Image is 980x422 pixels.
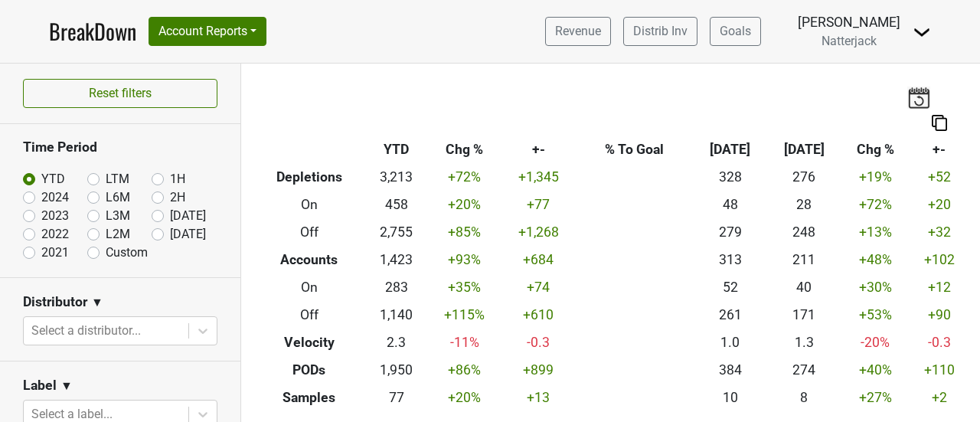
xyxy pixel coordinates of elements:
[693,136,766,164] th: [DATE]
[41,244,69,262] label: 2021
[910,219,969,247] td: +32
[106,188,130,207] label: L6M
[841,164,910,191] td: +19 %
[910,274,969,302] td: +12
[170,225,206,244] label: [DATE]
[501,301,575,329] td: +610
[501,274,575,302] td: +74
[841,247,910,274] td: +48 %
[41,225,69,244] label: 2022
[253,329,365,356] th: Velocity
[91,293,103,312] span: ▼
[427,301,501,329] td: +115 %
[910,329,969,356] td: -0.3
[910,384,969,411] td: +2
[910,247,969,274] td: +102
[106,207,130,225] label: L3M
[841,329,910,356] td: -20 %
[693,247,766,274] td: 313
[427,219,501,247] td: +85 %
[910,191,969,219] td: +20
[910,136,969,164] th: +-
[822,34,877,48] span: Natterjack
[365,274,427,302] td: 283
[253,164,365,191] th: Depletions
[23,294,87,310] h3: Distributor
[253,384,365,411] th: Samples
[365,356,427,384] td: 1,950
[41,188,69,207] label: 2024
[910,301,969,329] td: +90
[253,274,365,302] th: On
[41,170,65,188] label: YTD
[23,139,217,155] h3: Time Period
[767,329,841,356] td: 1.3
[501,136,575,164] th: +-
[23,79,217,108] button: Reset filters
[841,136,910,164] th: Chg %
[253,247,365,274] th: Accounts
[841,274,910,302] td: +30 %
[767,301,841,329] td: 171
[427,191,501,219] td: +20 %
[767,356,841,384] td: 274
[365,329,427,356] td: 2.3
[365,136,427,164] th: YTD
[841,384,910,411] td: +27 %
[170,207,206,225] label: [DATE]
[693,219,766,247] td: 279
[841,191,910,219] td: +72 %
[149,17,266,46] button: Account Reports
[365,384,427,411] td: 77
[501,329,575,356] td: -0.3
[710,17,761,46] a: Goals
[841,356,910,384] td: +40 %
[767,191,841,219] td: 28
[501,384,575,411] td: +13
[693,356,766,384] td: 384
[106,244,148,262] label: Custom
[365,247,427,274] td: 1,423
[501,356,575,384] td: +899
[913,23,931,41] img: Dropdown Menu
[910,356,969,384] td: +110
[501,247,575,274] td: +684
[23,378,57,394] h3: Label
[253,191,365,219] th: On
[106,170,129,188] label: LTM
[60,377,73,395] span: ▼
[767,384,841,411] td: 8
[365,301,427,329] td: 1,140
[106,225,130,244] label: L2M
[427,274,501,302] td: +35 %
[575,136,693,164] th: % To Goal
[365,191,427,219] td: 458
[623,17,697,46] a: Distrib Inv
[253,301,365,329] th: Off
[798,12,900,32] div: [PERSON_NAME]
[170,188,185,207] label: 2H
[427,247,501,274] td: +93 %
[767,219,841,247] td: 248
[365,219,427,247] td: 2,755
[932,115,947,131] img: Copy to clipboard
[910,164,969,191] td: +52
[49,15,136,47] a: BreakDown
[170,170,185,188] label: 1H
[427,164,501,191] td: +72 %
[767,247,841,274] td: 211
[365,164,427,191] td: 3,213
[501,164,575,191] td: +1,345
[693,301,766,329] td: 261
[427,356,501,384] td: +86 %
[693,329,766,356] td: 1.0
[427,329,501,356] td: -11 %
[767,274,841,302] td: 40
[767,164,841,191] td: 276
[693,274,766,302] td: 52
[253,356,365,384] th: PODs
[693,164,766,191] td: 328
[841,301,910,329] td: +53 %
[907,87,930,108] img: last_updated_date
[767,136,841,164] th: [DATE]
